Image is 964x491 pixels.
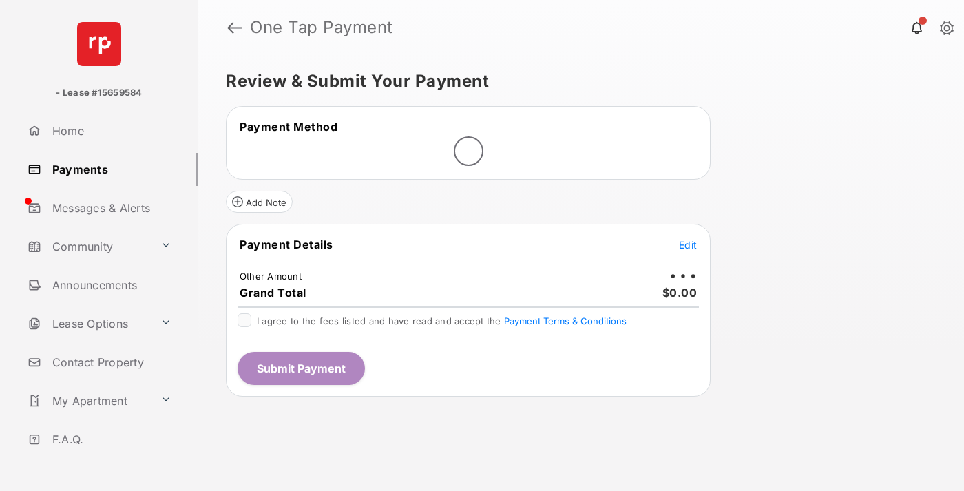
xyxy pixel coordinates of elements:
a: My Apartment [22,384,155,417]
span: Grand Total [240,286,306,300]
a: Lease Options [22,307,155,340]
span: Payment Details [240,238,333,251]
a: Announcements [22,269,198,302]
a: Payments [22,153,198,186]
a: Contact Property [22,346,198,379]
h5: Review & Submit Your Payment [226,73,925,90]
img: svg+xml;base64,PHN2ZyB4bWxucz0iaHR0cDovL3d3dy53My5vcmcvMjAwMC9zdmciIHdpZHRoPSI2NCIgaGVpZ2h0PSI2NC... [77,22,121,66]
a: Messages & Alerts [22,191,198,224]
span: Payment Method [240,120,337,134]
a: Community [22,230,155,263]
span: $0.00 [662,286,698,300]
td: Other Amount [239,270,302,282]
button: Add Note [226,191,293,213]
strong: One Tap Payment [250,19,393,36]
a: F.A.Q. [22,423,198,456]
button: I agree to the fees listed and have read and accept the [504,315,627,326]
span: I agree to the fees listed and have read and accept the [257,315,627,326]
button: Submit Payment [238,352,365,385]
a: Home [22,114,198,147]
p: - Lease #15659584 [56,86,142,100]
span: Edit [679,239,697,251]
button: Edit [679,238,697,251]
